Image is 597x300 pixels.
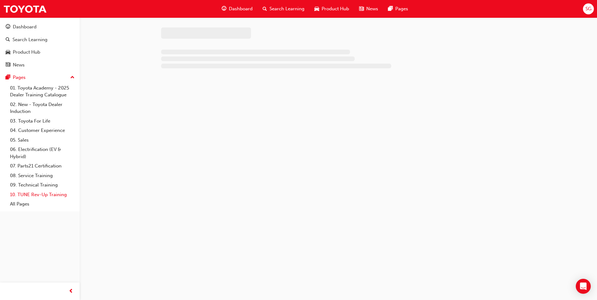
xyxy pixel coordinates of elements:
button: Pages [2,72,77,83]
span: news-icon [6,62,10,68]
div: Dashboard [13,23,37,31]
a: All Pages [7,199,77,209]
span: up-icon [70,74,75,82]
button: SG [583,3,594,14]
div: Open Intercom Messenger [576,279,591,294]
span: Search Learning [269,5,304,12]
a: 02. New - Toyota Dealer Induction [7,100,77,116]
span: Dashboard [229,5,253,12]
a: Product Hub [2,46,77,58]
span: search-icon [263,5,267,13]
span: car-icon [314,5,319,13]
div: Search Learning [12,36,47,43]
a: 01. Toyota Academy - 2025 Dealer Training Catalogue [7,83,77,100]
span: Pages [395,5,408,12]
div: Product Hub [13,49,40,56]
a: Dashboard [2,21,77,33]
span: guage-icon [6,24,10,30]
a: 04. Customer Experience [7,126,77,135]
a: 03. Toyota For Life [7,116,77,126]
div: News [13,61,25,69]
a: News [2,59,77,71]
span: pages-icon [6,75,10,80]
a: guage-iconDashboard [217,2,258,15]
a: news-iconNews [354,2,383,15]
a: 08. Service Training [7,171,77,181]
span: prev-icon [69,288,73,295]
span: car-icon [6,50,10,55]
a: 10. TUNE Rev-Up Training [7,190,77,200]
span: search-icon [6,37,10,43]
img: Trak [3,2,47,16]
a: 05. Sales [7,135,77,145]
span: SG [585,5,591,12]
a: car-iconProduct Hub [309,2,354,15]
a: search-iconSearch Learning [258,2,309,15]
a: 07. Parts21 Certification [7,161,77,171]
span: News [366,5,378,12]
span: pages-icon [388,5,393,13]
span: news-icon [359,5,364,13]
div: Pages [13,74,26,81]
a: 09. Technical Training [7,180,77,190]
a: 06. Electrification (EV & Hybrid) [7,145,77,161]
span: guage-icon [222,5,226,13]
a: pages-iconPages [383,2,413,15]
button: DashboardSearch LearningProduct HubNews [2,20,77,72]
a: Search Learning [2,34,77,46]
span: Product Hub [322,5,349,12]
